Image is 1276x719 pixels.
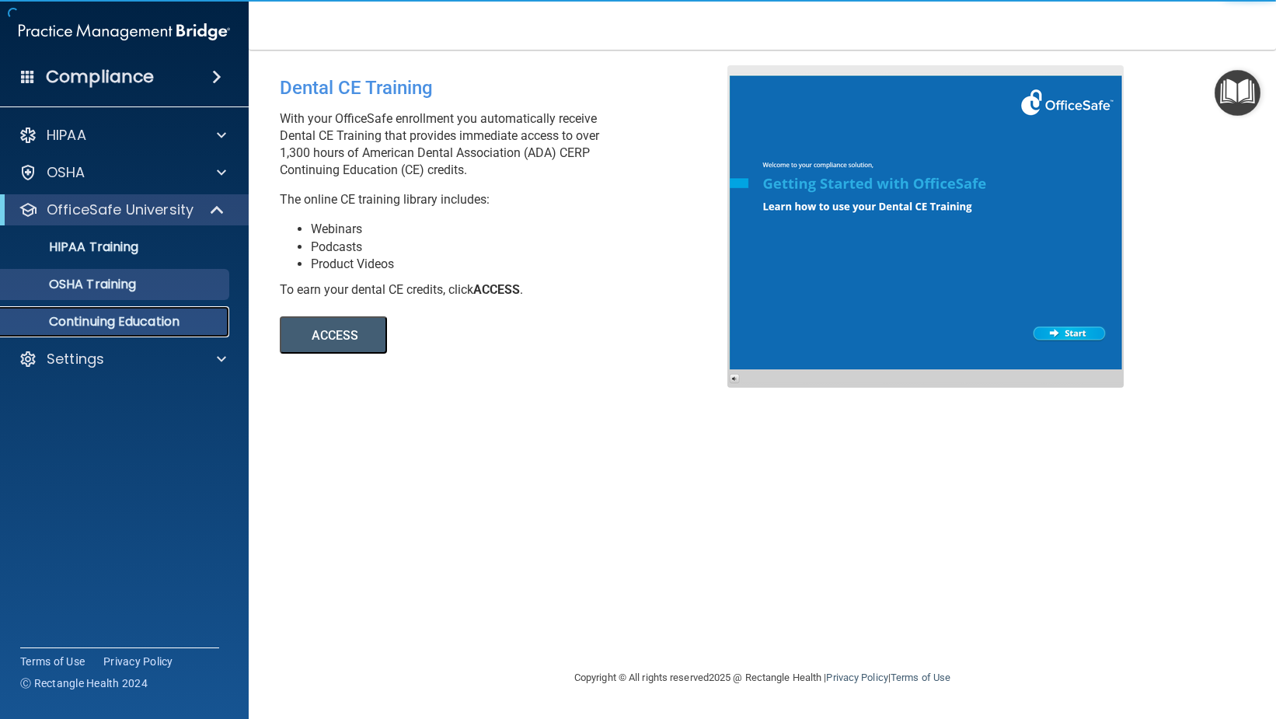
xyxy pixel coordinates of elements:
p: HIPAA [47,126,86,145]
li: Podcasts [311,239,739,256]
span: Ⓒ Rectangle Health 2024 [20,675,148,691]
img: PMB logo [19,16,230,47]
div: Copyright © All rights reserved 2025 @ Rectangle Health | | [479,653,1046,703]
div: To earn your dental CE credits, click . [280,281,739,298]
p: With your OfficeSafe enrollment you automatically receive Dental CE Training that provides immedi... [280,110,739,179]
li: Product Videos [311,256,739,273]
a: Terms of Use [20,654,85,669]
p: The online CE training library includes: [280,191,739,208]
iframe: Drift Widget Chat Controller [1007,609,1257,671]
p: OSHA [47,163,85,182]
p: OSHA Training [10,277,136,292]
a: Settings [19,350,226,368]
a: OfficeSafe University [19,201,225,219]
button: Open Resource Center [1215,70,1260,116]
h4: Compliance [46,66,154,88]
p: HIPAA Training [10,239,138,255]
div: Dental CE Training [280,65,739,110]
a: ACCESS [280,330,705,342]
button: ACCESS [280,316,387,354]
a: OSHA [19,163,226,182]
a: Privacy Policy [826,672,887,683]
a: Privacy Policy [103,654,173,669]
p: OfficeSafe University [47,201,193,219]
p: Continuing Education [10,314,222,330]
b: ACCESS [473,282,520,297]
a: HIPAA [19,126,226,145]
a: Terms of Use [891,672,950,683]
p: Settings [47,350,104,368]
li: Webinars [311,221,739,238]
